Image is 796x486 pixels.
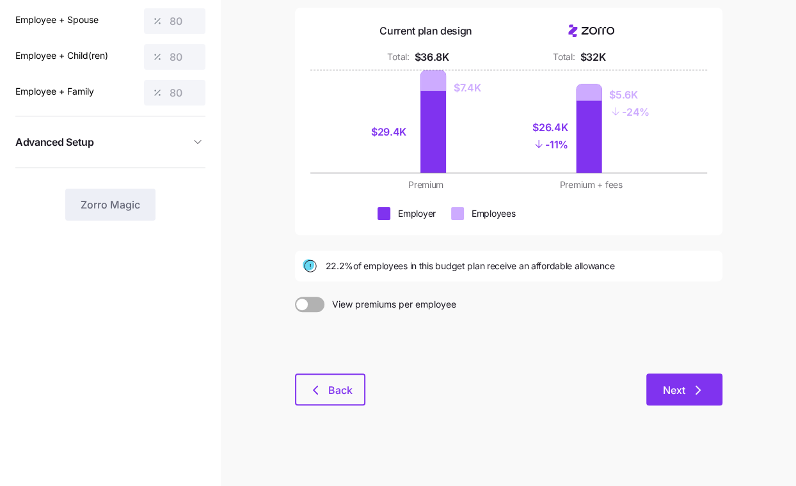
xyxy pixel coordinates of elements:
[454,80,481,96] div: $7.4K
[371,124,413,140] div: $29.4K
[65,189,155,221] button: Zorro Magic
[532,120,568,136] div: $26.4K
[609,87,649,103] div: $5.6K
[415,49,449,65] div: $36.8K
[379,23,472,39] div: Current plan design
[324,297,456,312] span: View premiums per employee
[328,382,353,398] span: Back
[609,103,649,120] div: - 24%
[81,197,140,212] span: Zorro Magic
[15,49,108,63] label: Employee + Child(ren)
[580,49,605,65] div: $32K
[351,178,501,191] div: Premium
[326,260,615,272] span: 22.2% of employees in this budget plan receive an affordable allowance
[472,207,515,220] div: Employees
[15,127,205,158] button: Advanced Setup
[532,136,568,153] div: - 11%
[516,178,666,191] div: Premium + fees
[398,207,436,220] div: Employer
[15,134,94,150] span: Advanced Setup
[663,382,685,398] span: Next
[387,51,409,63] div: Total:
[15,13,99,27] label: Employee + Spouse
[553,51,575,63] div: Total:
[646,373,722,405] button: Next
[295,373,365,405] button: Back
[15,84,94,98] label: Employee + Family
